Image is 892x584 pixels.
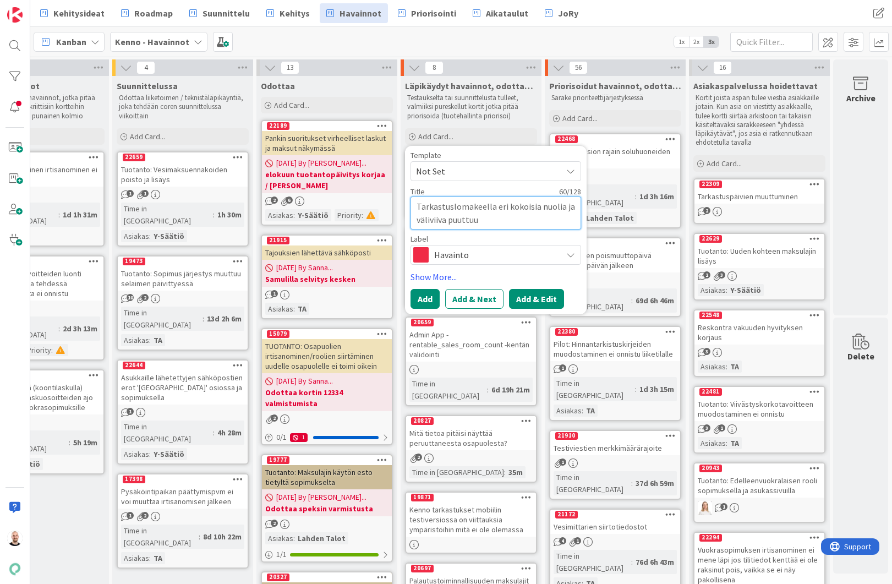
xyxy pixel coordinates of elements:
div: 21585Sopimuksen poismuuttopäivä päättymispäivän jälkeen [550,238,680,272]
a: 20659Admin App - rentable_sales_room_count -kentän validointiTime in [GEOGRAPHIC_DATA]:6d 19h 21m [405,316,537,406]
span: 2x [689,36,704,47]
span: : [149,230,151,242]
img: avatar [7,561,23,577]
div: Asiakas [265,303,293,315]
div: Tuotanto: Uuden kohteen maksulajin lisäys [694,244,824,268]
div: 19473 [118,256,248,266]
span: 2 [271,414,278,422]
span: : [58,209,60,221]
span: Priorisointi [411,7,456,20]
div: Y-Säätiö [151,448,187,460]
span: : [69,436,70,449]
span: 2 [703,271,710,279]
span: Odottaa [261,80,295,91]
div: 22548Reskontra vakuuden hyvityksen korjaus [694,310,824,345]
span: Priorisoidut havainnot, odottaa kehityskapaa [549,80,681,91]
div: Asunnot-osion rajain soluhuoneiden kanssa [550,144,680,168]
span: 1 [127,512,134,519]
span: : [58,323,60,335]
div: Time in [GEOGRAPHIC_DATA] [121,203,213,227]
input: Quick Filter... [730,32,813,52]
span: : [293,532,295,544]
span: : [149,448,151,460]
span: : [631,477,633,489]
span: Havainto [434,247,556,263]
div: 22294 [694,533,824,543]
div: 22481 [694,387,824,397]
div: 22380 [550,327,680,337]
span: : [213,427,215,439]
div: 20327 [267,574,289,581]
span: 6 [286,197,293,204]
div: Asiakas [554,405,582,417]
img: SL [698,501,712,515]
span: : [149,552,151,564]
span: 4 [136,61,155,74]
span: : [726,361,727,373]
div: 4h 28m [215,427,244,439]
a: 19777Tuotanto: Maksulajin käytön esto tietyltä sopimukselta[DATE] By [PERSON_NAME]...Odottaa spek... [261,454,393,563]
div: Time in [GEOGRAPHIC_DATA] [554,471,631,495]
div: 22644 [123,362,145,369]
div: Tuotanto: Edelleenvuokralaisen rooli sopimuksella ja asukassivuilla [694,473,824,498]
a: 19473Tuotanto: Sopimus järjestys muuttuu selaimen päivittyessäTime in [GEOGRAPHIC_DATA]:13d 2h 6m... [117,255,249,351]
div: Asiakas [265,209,293,221]
a: 21585Sopimuksen poismuuttopäivä päättymispäivän jälkeenTime in [GEOGRAPHIC_DATA]:69d 6h 46m [549,237,681,317]
div: 21915 [262,236,392,245]
span: 1x [674,36,689,47]
a: Priorisointi [391,3,463,23]
div: Asiakas [121,230,149,242]
span: 2 [141,294,149,301]
img: TM [7,531,23,546]
span: : [362,209,363,221]
div: 22659Tuotanto: Vesimaksuennakoiden poisto ja lisäys [118,152,248,187]
a: Havainnot [320,3,388,23]
div: 17398 [118,474,248,484]
div: 15079TUOTANTO: Osapuolien irtisanominen/roolien siirtäminen uudelle osapuolelle ei toimi oikein [262,329,392,373]
button: Add & Next [445,289,504,309]
div: 17398Pysäköintipaikan päättymispvm ei voi muuttaa irtisanomisen jälkeen [118,474,248,509]
div: TA [151,552,165,564]
div: 20697 [411,565,434,572]
div: 20943Tuotanto: Edelleenvuokralaisen rooli sopimuksella ja asukassivuilla [694,463,824,498]
div: 1d 3h 15m [637,383,677,395]
span: Havainnot [340,7,381,20]
div: Asiakas [698,437,726,449]
div: 22629 [694,234,824,244]
div: Pankin suoritukset virheelliset laskut ja maksut näkymässä [262,131,392,155]
div: 19871Kenno tarkastukset mobiilin testiversiossa on viittauksia ympäristöihin mitä ei ole olemassa [406,493,536,537]
span: : [582,405,583,417]
div: Y-Säätiö [151,230,187,242]
a: 20827Mitä tietoa pitäisi näyttää peruuttaneesta osapuolesta?Time in [GEOGRAPHIC_DATA]:35m [405,415,537,483]
div: Pysäköintipaikan päättymispvm ei voi muuttaa irtisanomisen jälkeen [118,484,248,509]
div: 21585 [550,238,680,248]
div: 1h 30m [215,209,244,221]
span: 10 [127,294,134,301]
span: 2 [703,207,710,214]
div: Vesimittarien siirtotiedostot [550,520,680,534]
div: Pilot: Hinnantarkistuskirjeiden muodostaminen ei onnistu liiketilalle [550,337,680,361]
a: 22644Asukkaille lähetettyjen sähköpostien erot '[GEOGRAPHIC_DATA]' osiossa ja sopimuksellaTime in... [117,359,249,465]
span: 1 [720,503,727,510]
div: Lahden Talot [583,212,637,224]
div: 22659 [118,152,248,162]
div: SL [694,501,824,515]
span: Add Card... [130,132,165,141]
span: : [293,209,295,221]
span: : [203,313,204,325]
div: Tajouksien lähettävä sähköposti [262,245,392,260]
span: Kehitys [280,7,310,20]
div: Testiviestien merkkimäärärajoite [550,441,680,455]
span: 1 [271,290,278,297]
div: 20943 [699,465,722,472]
div: 21910Testiviestien merkkimäärärajoite [550,431,680,455]
a: JoRy [538,3,585,23]
div: 22481Tuotanto: Viivästyskorkotavoitteen muodostaminen ei onnistu [694,387,824,421]
span: 1 [559,364,566,372]
span: 13 [281,61,299,74]
span: 1 [141,190,149,197]
div: 76d 6h 43m [633,556,677,568]
span: Add Card... [707,159,742,168]
div: TA [295,303,309,315]
button: Add [411,289,440,309]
